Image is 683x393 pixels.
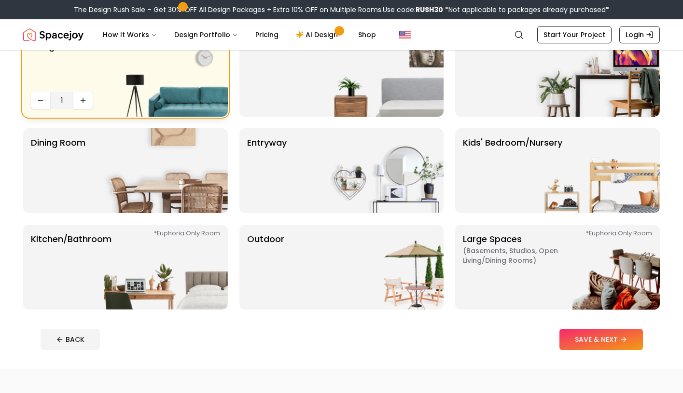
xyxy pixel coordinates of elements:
[74,5,609,14] div: The Design Rush Sale – Get 30% OFF All Design Packages + Extra 10% OFF on Multiple Rooms.
[350,25,384,44] a: Shop
[73,92,93,109] button: Increase quantity
[536,225,660,310] img: Large Spaces *Euphoria Only
[288,25,348,44] a: AI Design
[537,26,612,43] a: Start Your Project
[463,246,584,265] span: ( Basements, Studios, Open living/dining rooms )
[95,25,165,44] button: How It Works
[463,136,562,205] p: Kids' Bedroom/Nursery
[248,25,286,44] a: Pricing
[443,5,609,14] span: *Not applicable to packages already purchased*
[463,232,584,302] p: Large Spaces
[23,19,660,50] nav: Global
[383,5,443,14] span: Use code:
[41,329,100,350] button: BACK
[104,32,228,117] img: Living Room
[54,95,70,106] span: 1
[536,128,660,213] img: Kids' Bedroom/Nursery
[31,40,83,88] p: Living Room
[320,32,444,117] img: Bedroom
[463,40,489,109] p: Office
[320,128,444,213] img: entryway
[536,32,660,117] img: Office
[23,25,84,44] a: Spacejoy
[31,92,50,109] button: Decrease quantity
[416,5,443,14] b: RUSH30
[104,225,228,310] img: Kitchen/Bathroom *Euphoria Only
[320,225,444,310] img: Outdoor
[167,25,246,44] button: Design Portfolio
[559,329,643,350] button: SAVE & NEXT
[104,128,228,213] img: Dining Room
[31,232,112,302] p: Kitchen/Bathroom
[247,40,287,109] p: Bedroom
[23,25,84,44] img: Spacejoy Logo
[31,136,85,205] p: Dining Room
[619,26,660,43] a: Login
[95,25,384,44] nav: Main
[247,232,284,302] p: Outdoor
[399,29,411,41] img: United States
[247,136,287,205] p: entryway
